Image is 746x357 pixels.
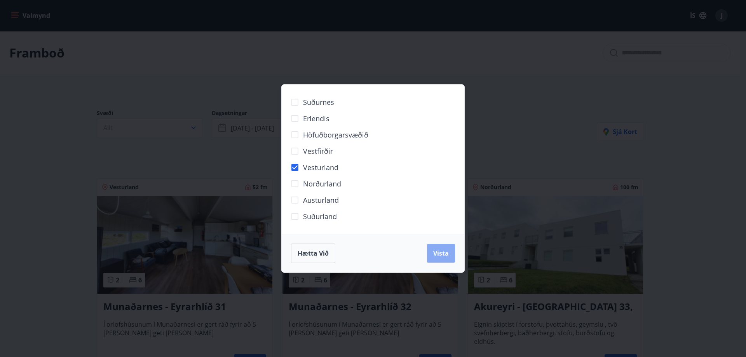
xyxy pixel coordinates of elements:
[427,244,455,263] button: Vista
[303,211,337,221] span: Suðurland
[303,130,368,140] span: Höfuðborgarsvæðið
[303,146,333,156] span: Vestfirðir
[298,249,329,258] span: Hætta við
[433,249,449,258] span: Vista
[303,179,341,189] span: Norðurland
[303,162,338,172] span: Vesturland
[291,244,335,263] button: Hætta við
[303,195,339,205] span: Austurland
[303,97,334,107] span: Suðurnes
[303,113,329,124] span: Erlendis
